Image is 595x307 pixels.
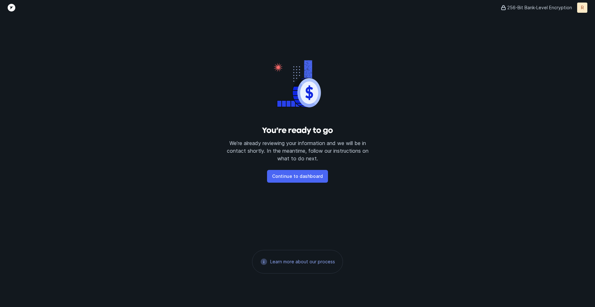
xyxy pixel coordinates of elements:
img: 21d95410f660ccd52279b82b2de59a72.svg [260,258,268,266]
a: Learn more about our process [270,259,335,265]
p: We’re already reviewing your information and we will be in contact shortly. In the meantime, foll... [226,139,369,162]
p: R [581,4,584,11]
button: R [577,3,587,13]
h3: You’re ready to go [226,125,369,135]
p: 256-Bit Bank-Level Encryption [507,4,572,11]
button: Continue to dashboard [267,170,328,183]
p: Continue to dashboard [272,172,323,180]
